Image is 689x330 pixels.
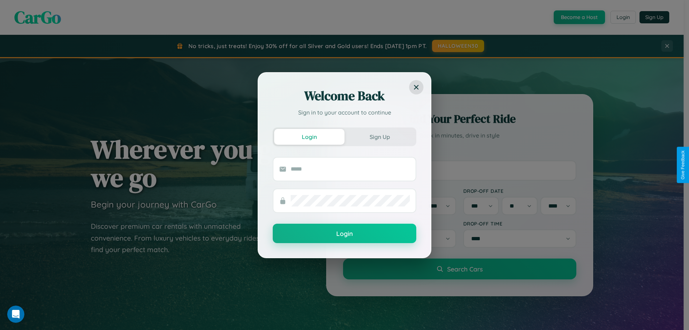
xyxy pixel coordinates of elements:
[274,129,344,145] button: Login
[273,87,416,104] h2: Welcome Back
[273,224,416,243] button: Login
[7,306,24,323] iframe: Intercom live chat
[344,129,415,145] button: Sign Up
[680,150,685,180] div: Give Feedback
[273,108,416,117] p: Sign in to your account to continue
